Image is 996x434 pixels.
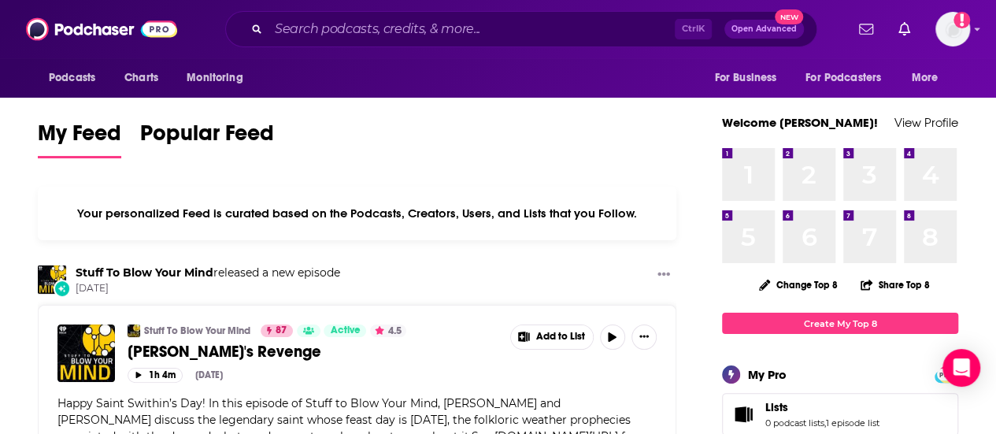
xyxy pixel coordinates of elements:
[937,369,956,380] span: PRO
[176,63,263,93] button: open menu
[49,67,95,89] span: Podcasts
[38,265,66,294] img: Stuff To Blow Your Mind
[728,403,759,425] a: Lists
[631,325,657,350] button: Show More Button
[853,16,879,43] a: Show notifications dropdown
[140,120,274,156] span: Popular Feed
[750,275,847,295] button: Change Top 8
[276,323,287,339] span: 87
[937,368,956,380] a: PRO
[795,63,904,93] button: open menu
[128,368,183,383] button: 1h 4m
[38,120,121,158] a: My Feed
[935,12,970,46] button: Show profile menu
[901,63,958,93] button: open menu
[703,63,796,93] button: open menu
[765,400,879,414] a: Lists
[38,120,121,156] span: My Feed
[722,115,878,130] a: Welcome [PERSON_NAME]!
[54,280,71,297] div: New Episode
[935,12,970,46] span: Logged in as Ashley_Beenen
[912,67,939,89] span: More
[722,313,958,334] a: Create My Top 8
[330,323,360,339] span: Active
[765,417,824,428] a: 0 podcast lists
[140,120,274,158] a: Popular Feed
[826,417,879,428] a: 1 episode list
[128,325,140,337] img: Stuff To Blow Your Mind
[942,349,980,387] div: Open Intercom Messenger
[748,367,787,382] div: My Pro
[76,265,213,280] a: Stuff To Blow Your Mind
[225,11,817,47] div: Search podcasts, credits, & more...
[824,417,826,428] span: ,
[144,325,250,337] a: Stuff To Blow Your Mind
[195,369,223,380] div: [DATE]
[268,17,675,42] input: Search podcasts, credits, & more...
[714,67,776,89] span: For Business
[651,265,676,285] button: Show More Button
[324,325,366,337] a: Active
[76,265,340,280] h3: released a new episode
[57,325,115,382] img: Saint Swithin's Revenge
[38,187,676,240] div: Your personalized Feed is curated based on the Podcasts, Creators, Users, and Lists that you Follow.
[370,325,406,337] button: 4.5
[724,20,804,39] button: Open AdvancedNew
[26,14,177,44] img: Podchaser - Follow, Share and Rate Podcasts
[114,63,168,93] a: Charts
[775,9,803,24] span: New
[805,67,881,89] span: For Podcasters
[128,342,321,362] span: [PERSON_NAME]'s Revenge
[76,282,340,295] span: [DATE]
[261,325,293,337] a: 87
[860,269,931,300] button: Share Top 8
[675,19,712,39] span: Ctrl K
[953,12,970,28] svg: Add a profile image
[511,325,593,349] button: Show More Button
[38,63,116,93] button: open menu
[187,67,243,89] span: Monitoring
[731,25,797,33] span: Open Advanced
[765,400,788,414] span: Lists
[536,331,585,343] span: Add to List
[124,67,158,89] span: Charts
[935,12,970,46] img: User Profile
[128,342,499,362] a: [PERSON_NAME]'s Revenge
[894,115,958,130] a: View Profile
[892,16,916,43] a: Show notifications dropdown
